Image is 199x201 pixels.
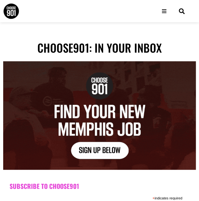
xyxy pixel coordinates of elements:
[176,6,187,17] div: Search
[158,5,170,17] div: Open/Close Menu
[3,41,196,54] h1: Choose901: In Your Inbox
[3,61,196,170] img: Text graphic with "Choose 901" logo. Reads: "7 Things to Do in Memphis This Week. Sign Up Below."...
[10,182,189,190] h2: Subscribe to Choose901
[10,195,182,201] div: indicates required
